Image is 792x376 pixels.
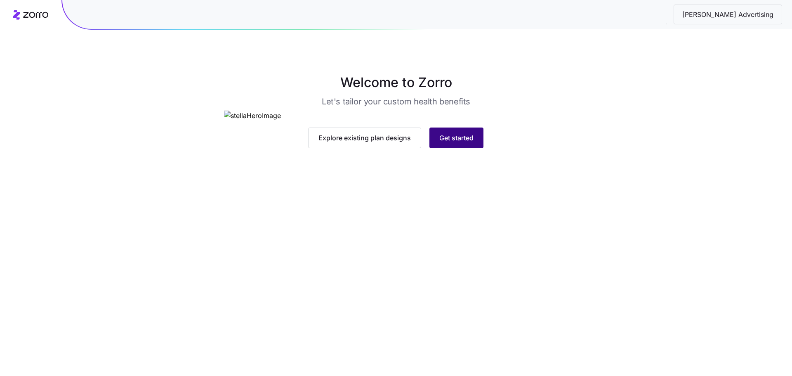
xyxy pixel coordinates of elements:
button: Get started [429,128,483,148]
span: Get started [439,133,474,143]
h3: Let's tailor your custom health benefits [322,96,470,107]
span: [PERSON_NAME] Advertising [676,9,780,20]
img: stellaHeroImage [224,111,568,121]
h1: Welcome to Zorro [191,73,601,92]
span: Explore existing plan designs [318,133,411,143]
button: Explore existing plan designs [308,128,421,148]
